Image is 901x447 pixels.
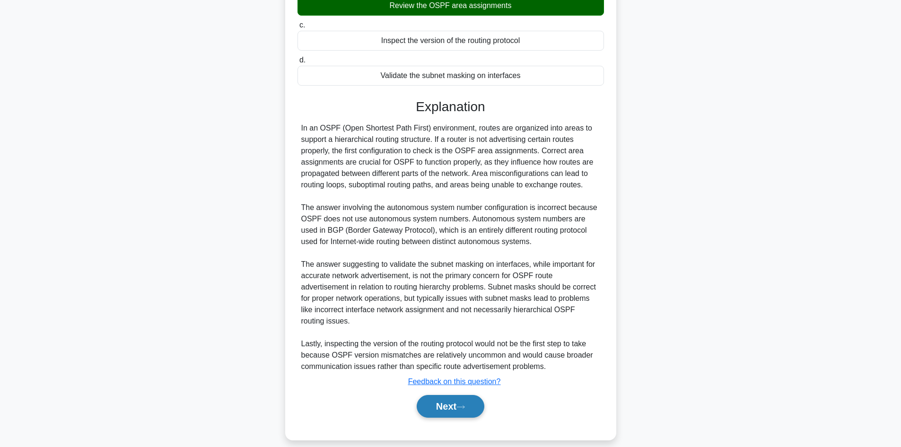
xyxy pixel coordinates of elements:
[303,99,598,115] h3: Explanation
[297,66,604,86] div: Validate the subnet masking on interfaces
[299,56,306,64] span: d.
[408,377,501,386] a: Feedback on this question?
[299,21,305,29] span: c.
[297,31,604,51] div: Inspect the version of the routing protocol
[301,123,600,372] div: In an OSPF (Open Shortest Path First) environment, routes are organized into areas to support a h...
[417,395,484,418] button: Next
